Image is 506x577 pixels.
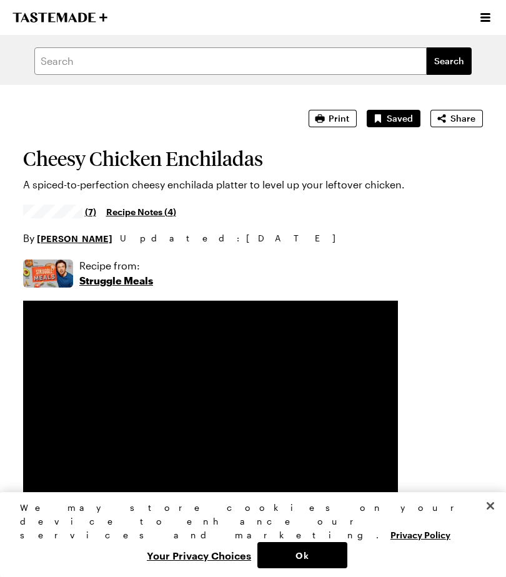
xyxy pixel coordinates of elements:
[23,259,73,288] img: Show where recipe is used
[477,9,494,26] button: Open menu
[309,110,357,127] button: Print
[20,501,475,542] div: We may store cookies on your device to enhance our services and marketing.
[79,258,153,288] a: Recipe from:Struggle Meals
[120,231,348,245] span: Updated : [DATE]
[23,231,112,246] p: By
[141,542,257,568] button: Your Privacy Choices
[23,206,96,216] a: 4.45/5 stars from 7 reviews
[427,47,472,75] button: filters
[434,55,464,67] span: Search
[450,112,475,125] span: Share
[12,12,107,22] a: To Tastemade Home Page
[106,205,176,218] a: Recipe Notes (4)
[23,301,398,512] video-js: Video Player
[430,110,483,127] button: Share
[20,501,475,568] div: Privacy
[367,110,420,127] button: Unsave Recipe
[23,147,483,170] h1: Cheesy Chicken Enchiladas
[79,273,153,288] p: Struggle Meals
[23,177,483,192] p: A spiced-to-perfection cheesy enchilada platter to level up your leftover chicken.
[37,231,112,245] a: [PERSON_NAME]
[85,205,96,218] span: (7)
[329,112,349,125] span: Print
[79,258,153,273] p: Recipe from:
[477,492,504,520] button: Close
[257,542,347,568] button: Ok
[390,528,450,540] a: More information about your privacy, opens in a new tab
[387,112,413,125] span: Saved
